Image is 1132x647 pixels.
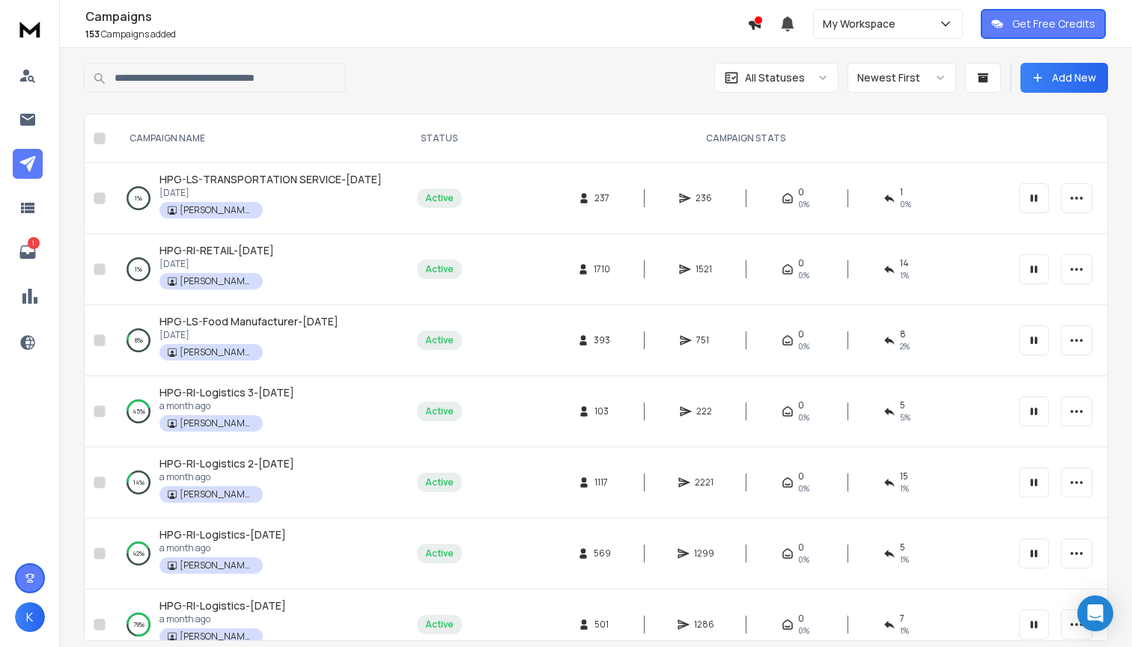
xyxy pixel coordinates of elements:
[180,631,255,643] p: [PERSON_NAME] Property Group
[133,546,144,561] p: 42 %
[159,456,294,471] a: HPG-RI-Logistics 2-[DATE]
[900,257,909,269] span: 14
[159,172,382,186] span: HPG-LS-TRANSPORTATION SERVICE-[DATE]
[900,186,903,198] span: 1
[15,602,45,632] button: K
[180,417,255,429] p: [PERSON_NAME] Property Group
[696,192,712,204] span: 236
[900,399,905,411] span: 5
[135,262,142,277] p: 1 %
[425,263,454,275] div: Active
[798,482,809,494] span: 0%
[694,619,714,631] span: 1286
[900,613,904,625] span: 7
[594,405,609,417] span: 103
[798,411,809,423] span: 0%
[159,613,286,625] p: a month ago
[15,15,45,43] img: logo
[798,625,809,637] span: 0%
[159,471,294,483] p: a month ago
[798,554,809,565] span: 0%
[159,243,274,258] a: HPG-RI-RETAIL-[DATE]
[900,198,911,210] span: 0 %
[85,28,747,40] p: Campaigns added
[180,275,255,287] p: [PERSON_NAME] Property Group
[159,527,286,542] span: HPG-RI-Logistics-[DATE]
[900,269,909,281] span: 1 %
[112,114,397,163] th: CAMPAIGN NAME
[696,263,712,275] span: 1521
[397,114,481,163] th: STATUS
[133,404,145,419] p: 45 %
[1012,16,1095,31] p: Get Free Credits
[900,554,909,565] span: 1 %
[85,28,100,40] span: 153
[1077,595,1113,631] div: Open Intercom Messenger
[159,187,382,199] p: [DATE]
[695,476,713,488] span: 2221
[159,400,294,412] p: a month ago
[798,198,809,210] span: 0%
[112,234,397,305] td: 1%HPG-RI-RETAIL-[DATE][DATE][PERSON_NAME] Property Group
[798,340,809,352] span: 0%
[28,237,40,249] p: 1
[798,328,804,340] span: 0
[694,548,714,559] span: 1299
[112,447,397,518] td: 14%HPG-RI-Logistics 2-[DATE]a month ago[PERSON_NAME] Property Group
[159,598,286,613] a: HPG-RI-Logistics-[DATE]
[159,172,382,187] a: HPG-LS-TRANSPORTATION SERVICE-[DATE]
[159,314,338,328] span: HPG-LS-Food Manufacturer-[DATE]
[133,475,144,490] p: 14 %
[798,613,804,625] span: 0
[798,269,809,281] span: 0%
[180,488,255,500] p: [PERSON_NAME] Property Group
[594,192,609,204] span: 237
[696,405,712,417] span: 222
[112,163,397,234] td: 1%HPG-LS-TRANSPORTATION SERVICE-[DATE][DATE][PERSON_NAME] Property Group
[425,476,454,488] div: Active
[159,527,286,542] a: HPG-RI-Logistics-[DATE]
[425,192,454,204] div: Active
[900,625,909,637] span: 1 %
[425,619,454,631] div: Active
[981,9,1106,39] button: Get Free Credits
[159,385,294,399] span: HPG-RI-Logistics 3-[DATE]
[112,376,397,447] td: 45%HPG-RI-Logistics 3-[DATE]a month ago[PERSON_NAME] Property Group
[425,548,454,559] div: Active
[900,340,910,352] span: 2 %
[594,263,610,275] span: 1710
[133,617,144,632] p: 79 %
[85,7,747,25] h1: Campaigns
[696,334,711,346] span: 751
[159,598,286,613] span: HPG-RI-Logistics-[DATE]
[594,619,609,631] span: 501
[798,257,804,269] span: 0
[745,70,805,85] p: All Statuses
[180,559,255,571] p: [PERSON_NAME] Property Group
[900,411,910,423] span: 5 %
[798,542,804,554] span: 0
[900,328,906,340] span: 8
[594,476,609,488] span: 1117
[798,399,804,411] span: 0
[159,542,286,554] p: a month ago
[900,542,905,554] span: 5
[112,305,397,376] td: 8%HPG-LS-Food Manufacturer-[DATE][DATE][PERSON_NAME] Property Group
[13,237,43,267] a: 1
[594,548,611,559] span: 569
[159,243,274,257] span: HPG-RI-RETAIL-[DATE]
[159,329,338,341] p: [DATE]
[159,258,274,270] p: [DATE]
[798,186,804,198] span: 0
[112,518,397,589] td: 42%HPG-RI-Logistics-[DATE]a month ago[PERSON_NAME] Property Group
[425,405,454,417] div: Active
[135,333,143,348] p: 8 %
[180,204,255,216] p: [PERSON_NAME] Property Group
[1020,63,1108,93] button: Add New
[900,482,909,494] span: 1 %
[900,470,908,482] span: 15
[848,63,956,93] button: Newest First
